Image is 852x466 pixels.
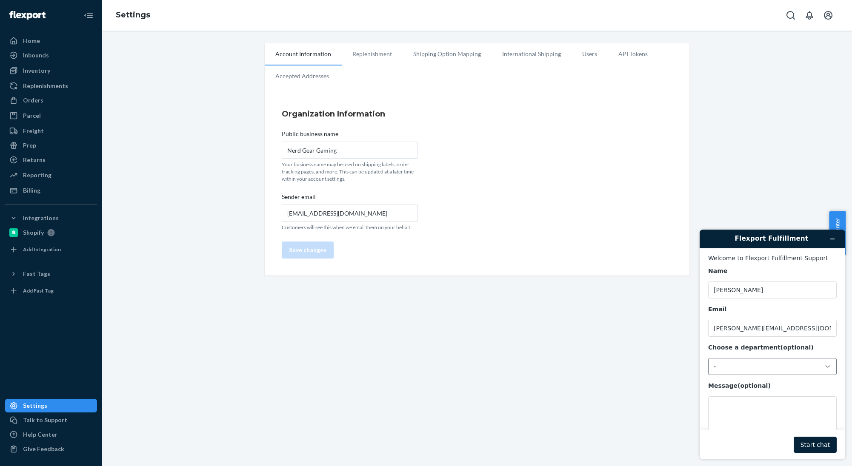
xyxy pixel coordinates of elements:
[23,287,54,294] div: Add Fast Tag
[5,48,97,62] a: Inbounds
[5,267,97,281] button: Fast Tags
[5,94,97,107] a: Orders
[5,79,97,93] a: Replenishments
[23,66,50,75] div: Inventory
[23,186,40,195] div: Billing
[5,153,97,167] a: Returns
[5,184,97,197] a: Billing
[23,51,49,60] div: Inbounds
[5,428,97,441] a: Help Center
[5,168,97,182] a: Reporting
[23,270,50,278] div: Fast Tags
[23,111,41,120] div: Parcel
[23,156,46,164] div: Returns
[403,43,492,65] li: Shipping Option Mapping
[282,205,418,222] input: Sender email
[23,82,68,90] div: Replenishments
[5,109,97,122] a: Parcel
[820,7,837,24] button: Open account menu
[23,37,40,45] div: Home
[23,127,44,135] div: Freight
[265,43,342,65] li: Account Information
[5,139,97,152] a: Prep
[23,141,36,150] div: Prep
[23,401,47,410] div: Settings
[23,246,61,253] div: Add Integration
[5,413,97,427] button: Talk to Support
[5,284,97,298] a: Add Fast Tag
[282,193,316,205] span: Sender email
[829,211,846,255] button: Help Center
[282,130,338,142] span: Public business name
[5,124,97,138] a: Freight
[782,7,799,24] button: Open Search Box
[23,416,67,424] div: Talk to Support
[5,399,97,412] a: Settings
[572,43,608,65] li: Users
[282,142,418,159] input: Public business name
[5,64,97,77] a: Inventory
[19,6,36,14] span: Chat
[282,108,672,119] h4: Organization Information
[116,10,150,20] a: Settings
[5,226,97,239] a: Shopify
[5,211,97,225] button: Integrations
[282,224,418,231] p: Customers will see this when we email them on your behalf.
[801,7,818,24] button: Open notifications
[23,214,59,222] div: Integrations
[23,96,43,105] div: Orders
[693,223,852,466] iframe: Find more information here
[5,34,97,48] a: Home
[23,445,64,453] div: Give Feedback
[492,43,572,65] li: International Shipping
[608,43,658,65] li: API Tokens
[23,430,57,439] div: Help Center
[282,161,418,182] p: Your business name may be used on shipping labels, order tracking pages, and more. This can be up...
[342,43,403,65] li: Replenishment
[80,7,97,24] button: Close Navigation
[109,3,157,28] ol: breadcrumbs
[265,65,340,87] li: Accepted Addresses
[23,228,44,237] div: Shopify
[9,11,46,20] img: Flexport logo
[5,243,97,256] a: Add Integration
[5,442,97,456] button: Give Feedback
[23,171,51,179] div: Reporting
[282,242,334,259] button: Save changes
